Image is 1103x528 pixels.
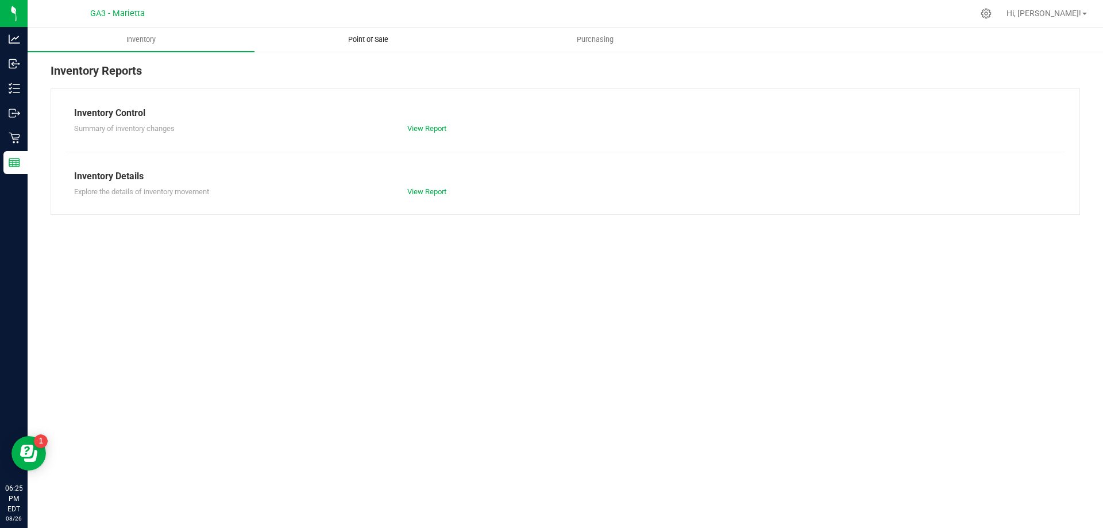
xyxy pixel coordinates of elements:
[74,187,209,196] span: Explore the details of inventory movement
[74,124,175,133] span: Summary of inventory changes
[11,436,46,471] iframe: Resource center
[1006,9,1081,18] span: Hi, [PERSON_NAME]!
[5,514,22,523] p: 08/26
[28,28,254,52] a: Inventory
[34,434,48,448] iframe: Resource center unread badge
[9,107,20,119] inline-svg: Outbound
[9,83,20,94] inline-svg: Inventory
[9,58,20,70] inline-svg: Inbound
[74,106,1056,120] div: Inventory Control
[9,132,20,144] inline-svg: Retail
[561,34,629,45] span: Purchasing
[333,34,404,45] span: Point of Sale
[254,28,481,52] a: Point of Sale
[74,169,1056,183] div: Inventory Details
[9,157,20,168] inline-svg: Reports
[5,483,22,514] p: 06:25 PM EDT
[979,8,993,19] div: Manage settings
[407,187,446,196] a: View Report
[9,33,20,45] inline-svg: Analytics
[90,9,145,18] span: GA3 - Marietta
[51,62,1080,88] div: Inventory Reports
[111,34,171,45] span: Inventory
[481,28,708,52] a: Purchasing
[407,124,446,133] a: View Report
